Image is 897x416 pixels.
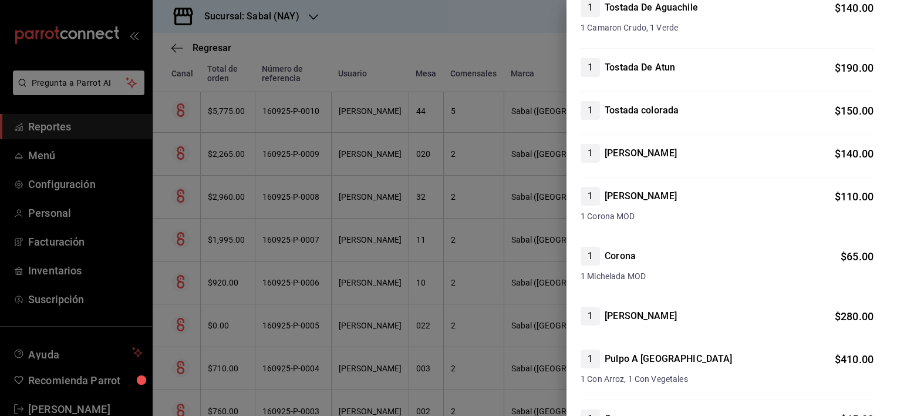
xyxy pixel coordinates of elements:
[835,2,874,14] span: $ 140.00
[581,352,600,366] span: 1
[835,353,874,365] span: $ 410.00
[605,103,679,118] h4: Tostada colorada
[581,373,874,385] span: 1 Con Arroz, 1 Con Vegetales
[835,190,874,203] span: $ 110.00
[835,62,874,74] span: $ 190.00
[605,61,675,75] h4: Tostada De Atun
[581,103,600,118] span: 1
[835,105,874,117] span: $ 150.00
[605,309,677,323] h4: [PERSON_NAME]
[835,147,874,160] span: $ 140.00
[605,249,636,263] h4: Corona
[581,1,600,15] span: 1
[581,189,600,203] span: 1
[581,210,874,223] span: 1 Corona MOD
[605,1,698,15] h4: Tostada De Aguachile
[581,22,874,34] span: 1 Camaron Crudo, 1 Verde
[581,249,600,263] span: 1
[605,189,677,203] h4: [PERSON_NAME]
[581,146,600,160] span: 1
[605,352,732,366] h4: Pulpo A [GEOGRAPHIC_DATA]
[605,146,677,160] h4: [PERSON_NAME]
[581,61,600,75] span: 1
[581,270,874,283] span: 1 Michelada MOD
[581,309,600,323] span: 1
[841,250,874,263] span: $ 65.00
[835,310,874,323] span: $ 280.00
